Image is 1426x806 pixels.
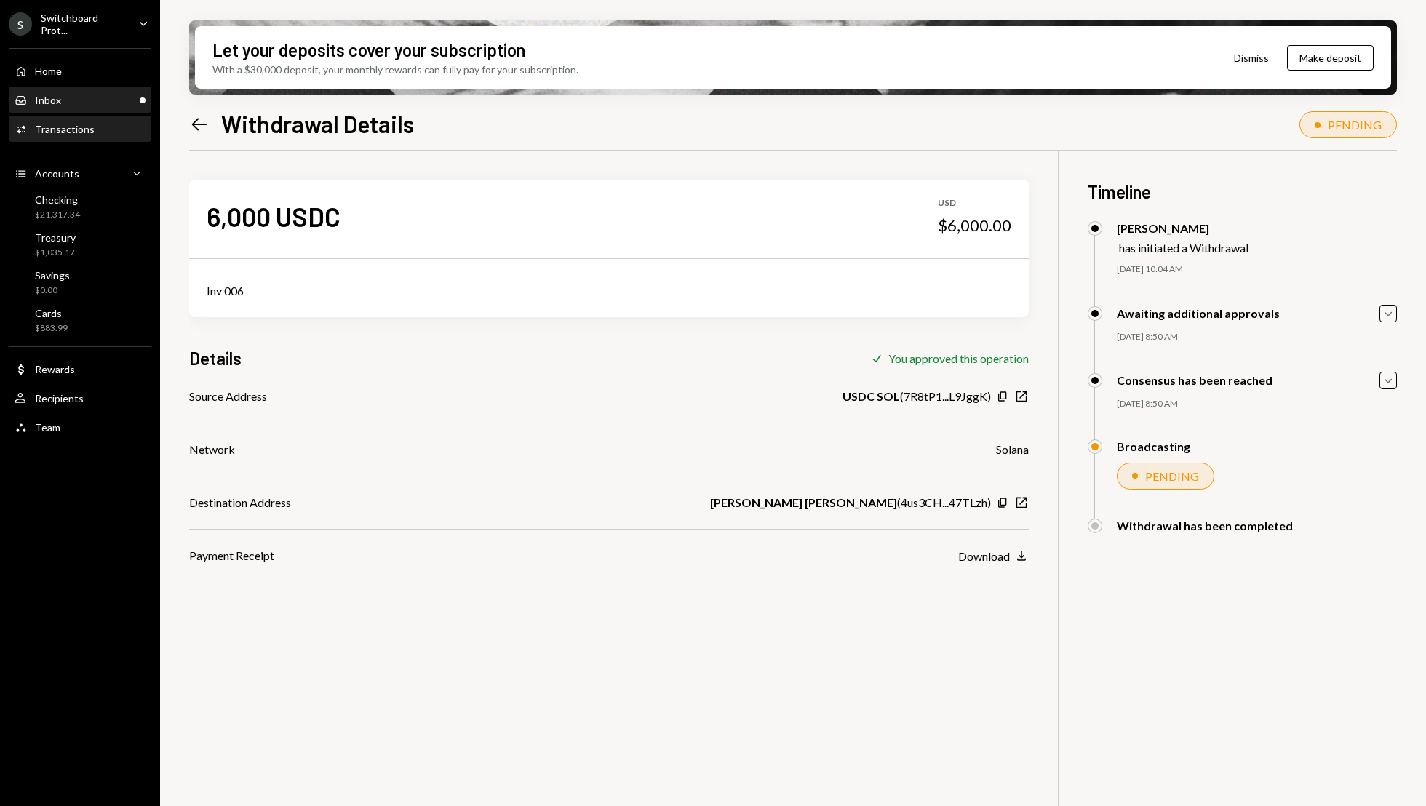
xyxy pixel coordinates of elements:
[1117,306,1280,320] div: Awaiting additional approvals
[1117,398,1397,410] div: [DATE] 8:50 AM
[1287,45,1374,71] button: Make deposit
[189,346,242,370] h3: Details
[9,57,151,84] a: Home
[1216,41,1287,75] button: Dismiss
[35,193,80,206] div: Checking
[35,94,61,106] div: Inbox
[9,265,151,300] a: Savings$0.00
[843,388,991,405] div: ( 7R8tP1...L9JggK )
[35,421,60,434] div: Team
[938,197,1011,210] div: USD
[938,215,1011,236] div: $6,000.00
[9,189,151,224] a: Checking$21,317.34
[1117,263,1397,276] div: [DATE] 10:04 AM
[9,227,151,262] a: Treasury$1,035.17
[35,363,75,375] div: Rewards
[212,38,525,62] div: Let your deposits cover your subscription
[1088,180,1397,204] h3: Timeline
[35,269,70,282] div: Savings
[1117,221,1248,235] div: [PERSON_NAME]
[35,247,76,259] div: $1,035.17
[9,414,151,440] a: Team
[207,282,1011,300] div: Inv 006
[212,62,578,77] div: With a $30,000 deposit, your monthly rewards can fully pay for your subscription.
[958,548,1029,564] button: Download
[1117,519,1293,532] div: Withdrawal has been completed
[958,549,1010,563] div: Download
[1117,373,1272,387] div: Consensus has been reached
[888,351,1029,365] div: You approved this operation
[35,284,70,297] div: $0.00
[35,322,68,335] div: $883.99
[1328,118,1382,132] div: PENDING
[710,494,897,511] b: [PERSON_NAME] [PERSON_NAME]
[221,109,414,138] h1: Withdrawal Details
[710,494,991,511] div: ( 4us3CH...47TLzh )
[9,356,151,382] a: Rewards
[9,303,151,338] a: Cards$883.99
[1119,241,1248,255] div: has initiated a Withdrawal
[9,160,151,186] a: Accounts
[1145,469,1199,483] div: PENDING
[189,388,267,405] div: Source Address
[35,209,80,221] div: $21,317.34
[35,392,84,404] div: Recipients
[996,441,1029,458] div: Solana
[189,494,291,511] div: Destination Address
[41,12,127,36] div: Switchboard Prot...
[35,307,68,319] div: Cards
[189,547,274,564] div: Payment Receipt
[35,65,62,77] div: Home
[9,385,151,411] a: Recipients
[189,441,235,458] div: Network
[35,167,79,180] div: Accounts
[1117,439,1190,453] div: Broadcasting
[207,200,340,233] div: 6,000 USDC
[9,116,151,142] a: Transactions
[1117,331,1397,343] div: [DATE] 8:50 AM
[9,87,151,113] a: Inbox
[9,12,32,36] div: S
[843,388,900,405] b: USDC SOL
[35,231,76,244] div: Treasury
[35,123,95,135] div: Transactions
